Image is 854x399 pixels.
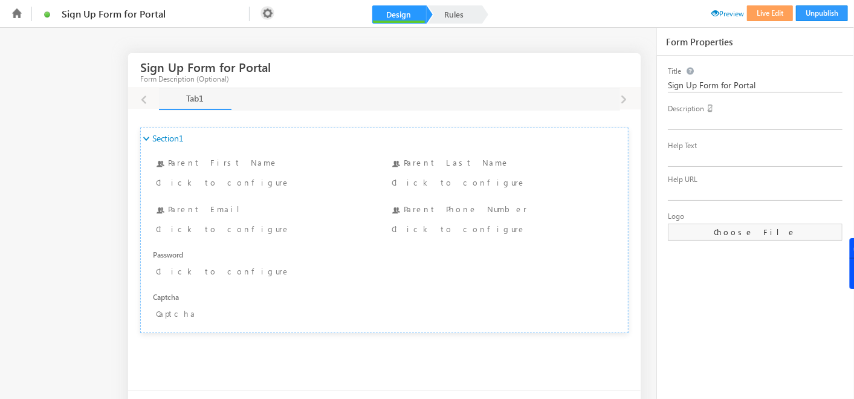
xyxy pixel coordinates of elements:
li: Preview [711,2,744,16]
a: Section1 [141,128,184,149]
li: Unpublish [796,2,848,21]
div: Title [668,66,843,77]
span: Settings [260,8,281,19]
div: Description [668,103,843,114]
div: Click to configure [156,264,523,278]
div: Captcha [156,306,335,320]
a: Tab1 [159,88,231,110]
li: Home [6,2,27,24]
div: Help Text [668,140,843,151]
div: Form Description (Optional) [140,74,297,85]
i: Maximize [335,306,349,320]
div: Help URL [668,174,843,185]
h3: Sign Up Form for Portal [140,56,271,77]
a: Rules [428,5,481,24]
div: Click to configure [156,175,335,189]
li: Settings [254,1,287,28]
button: Live Edit [747,5,793,21]
i: Remove Field [598,264,612,277]
span: Sign Up Form for Portal [62,8,210,19]
div: Logo [668,211,843,222]
div: Form Properties [666,36,826,47]
span: Home [9,7,24,17]
i: Remove Field [363,306,377,320]
div: Click to configure [156,221,335,236]
div: Click to configure [392,221,571,236]
span: Section1 [152,133,183,144]
button: Unpublish [796,5,848,21]
a: Design [372,5,425,24]
i: Minimize [349,306,363,320]
span: Preview [711,9,744,18]
div: Click to configure [392,175,571,189]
